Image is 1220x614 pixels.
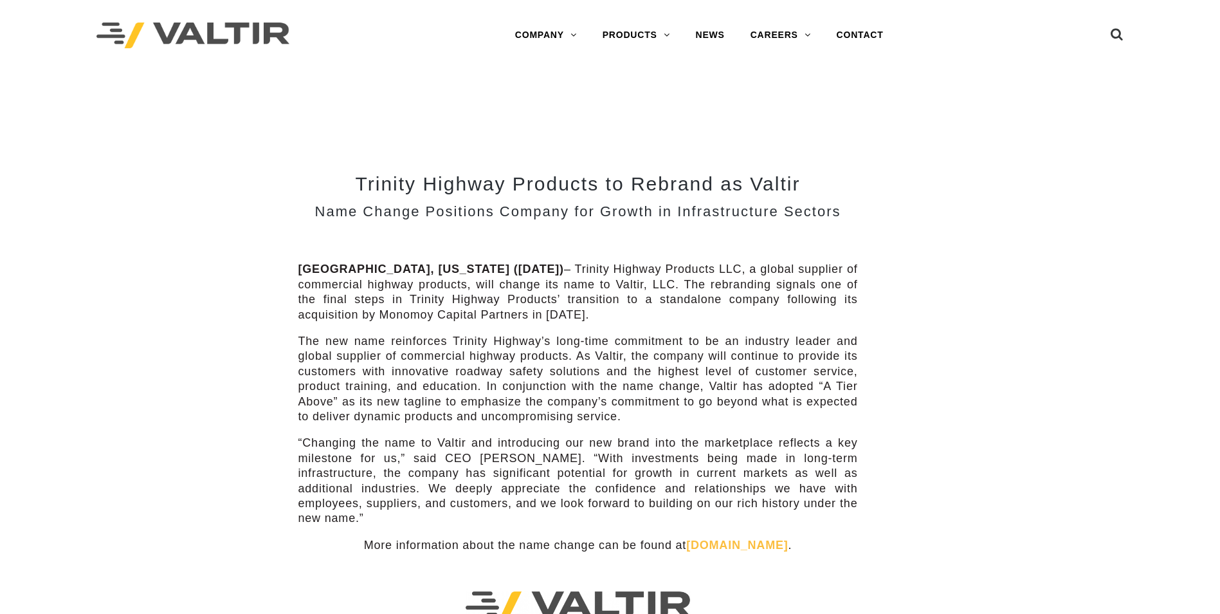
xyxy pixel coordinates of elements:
[298,334,858,424] p: The new name reinforces Trinity Highway’s long-time commitment to be an industry leader and globa...
[298,262,858,322] p: – Trinity Highway Products LLC, a global supplier of commercial highway products, will change its...
[298,436,858,526] p: “Changing the name to Valtir and introducing our new brand into the marketplace reflects a key mi...
[298,204,858,219] h3: Name Change Positions Company for Growth in Infrastructure Sectors
[298,538,858,553] p: More information about the name change can be found at .
[590,23,683,48] a: PRODUCTS
[96,23,289,49] img: Valtir
[502,23,590,48] a: COMPANY
[738,23,824,48] a: CAREERS
[683,23,738,48] a: NEWS
[298,263,564,275] strong: [GEOGRAPHIC_DATA], [US_STATE] ([DATE])
[824,23,897,48] a: CONTACT
[298,173,858,194] h2: Trinity Highway Products to Rebrand as Valtir
[686,539,788,552] a: [DOMAIN_NAME]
